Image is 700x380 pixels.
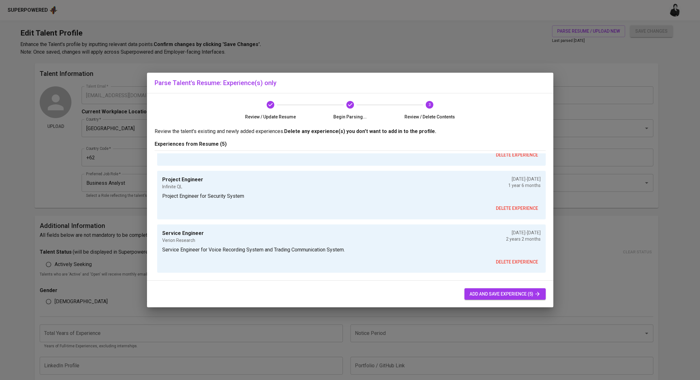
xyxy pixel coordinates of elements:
p: Project Engineer for Security System [162,192,541,200]
span: Review / Delete Contents [392,114,467,120]
span: Begin Parsing... [313,114,387,120]
text: 3 [429,103,431,107]
button: delete experience [493,203,541,214]
span: delete experience [496,204,538,212]
p: 2 years 2 months [506,236,541,242]
p: 1 year 6 months [508,182,541,189]
button: add and save experience (5) [464,288,546,300]
p: [DATE] - [DATE] [506,230,541,236]
p: Service Engineer for Voice Recording System and Trading Communication System. [162,246,541,254]
p: Verion Research [162,237,204,243]
button: delete experience [493,149,541,161]
p: Review the talent's existing and newly added experiences. [155,128,546,135]
p: [DATE] - [DATE] [508,176,541,182]
p: Project Engineer [162,176,203,183]
button: delete experience [493,256,541,268]
b: Delete any experience(s) you don't want to add in to the profile. [284,128,436,134]
p: Experiences from Resume (5) [155,140,546,148]
span: add and save experience (5) [470,290,541,298]
span: delete experience [496,151,538,159]
p: Infinite QL [162,183,203,190]
span: delete experience [496,258,538,266]
h6: Parse Talent's Resume: Experience(s) only [155,78,546,88]
p: Service Engineer [162,230,204,237]
span: Review / Update Resume [233,114,308,120]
